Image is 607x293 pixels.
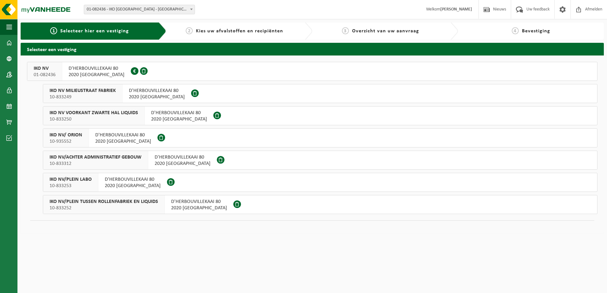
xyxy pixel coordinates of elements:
span: 2020 [GEOGRAPHIC_DATA] [151,116,207,122]
span: 10-833252 [50,205,158,211]
span: Selecteer hier een vestiging [60,29,129,34]
h2: Selecteer een vestiging [21,43,604,55]
span: D'HERBOUVILLEKAAI 80 [151,110,207,116]
span: 10-833250 [50,116,138,122]
button: IKO NV 01-082436 D'HERBOUVILLEKAAI 802020 [GEOGRAPHIC_DATA] [27,62,597,81]
span: IKO NV/PLEIN LABO [50,176,92,183]
span: IKO NV [34,65,56,72]
span: Kies uw afvalstoffen en recipiënten [196,29,283,34]
span: D'HERBOUVILLEKAAI 80 [155,154,210,160]
span: 10-935552 [50,138,82,145]
span: D'HERBOUVILLEKAAI 80 [171,199,227,205]
button: IKO NV/PLEIN LABO 10-833253 D'HERBOUVILLEKAAI 802020 [GEOGRAPHIC_DATA] [43,173,597,192]
span: 10-833249 [50,94,116,100]
button: IKO NV VOORKANT ZWARTE HAL LIQUIDS 10-833250 D'HERBOUVILLEKAAI 802020 [GEOGRAPHIC_DATA] [43,106,597,125]
button: IKO NV MILIEUSTRAAT FABRIEK 10-833249 D'HERBOUVILLEKAAI 802020 [GEOGRAPHIC_DATA] [43,84,597,103]
button: IKO NV/ACHTER ADMINISTRATIEF GEBOUW 10-833312 D'HERBOUVILLEKAAI 802020 [GEOGRAPHIC_DATA] [43,151,597,170]
span: 01-082436 [34,72,56,78]
span: IKO NV VOORKANT ZWARTE HAL LIQUIDS [50,110,138,116]
span: 10-833253 [50,183,92,189]
span: 2020 [GEOGRAPHIC_DATA] [69,72,124,78]
span: Bevestiging [522,29,550,34]
span: D'HERBOUVILLEKAAI 80 [129,88,185,94]
span: 2020 [GEOGRAPHIC_DATA] [155,160,210,167]
button: IKO NV/PLEIN TUSSEN ROLLENFABRIEK EN LIQUIDS 10-833252 D'HERBOUVILLEKAAI 802020 [GEOGRAPHIC_DATA] [43,195,597,214]
span: 2020 [GEOGRAPHIC_DATA] [105,183,161,189]
span: 3 [342,27,349,34]
span: 2020 [GEOGRAPHIC_DATA] [95,138,151,145]
span: IKO NV/ ORION [50,132,82,138]
span: 10-833312 [50,160,142,167]
span: Overzicht van uw aanvraag [352,29,419,34]
span: 4 [512,27,519,34]
span: 01-082436 - IKO NV - ANTWERPEN [84,5,195,14]
span: 2020 [GEOGRAPHIC_DATA] [129,94,185,100]
span: 2020 [GEOGRAPHIC_DATA] [171,205,227,211]
span: 1 [50,27,57,34]
strong: [PERSON_NAME] [440,7,472,12]
span: IKO NV/PLEIN TUSSEN ROLLENFABRIEK EN LIQUIDS [50,199,158,205]
span: D'HERBOUVILLEKAAI 80 [105,176,161,183]
span: IKO NV/ACHTER ADMINISTRATIEF GEBOUW [50,154,142,160]
span: IKO NV MILIEUSTRAAT FABRIEK [50,88,116,94]
span: D'HERBOUVILLEKAAI 80 [95,132,151,138]
span: 2 [186,27,193,34]
span: D'HERBOUVILLEKAAI 80 [69,65,124,72]
button: IKO NV/ ORION 10-935552 D'HERBOUVILLEKAAI 802020 [GEOGRAPHIC_DATA] [43,128,597,147]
